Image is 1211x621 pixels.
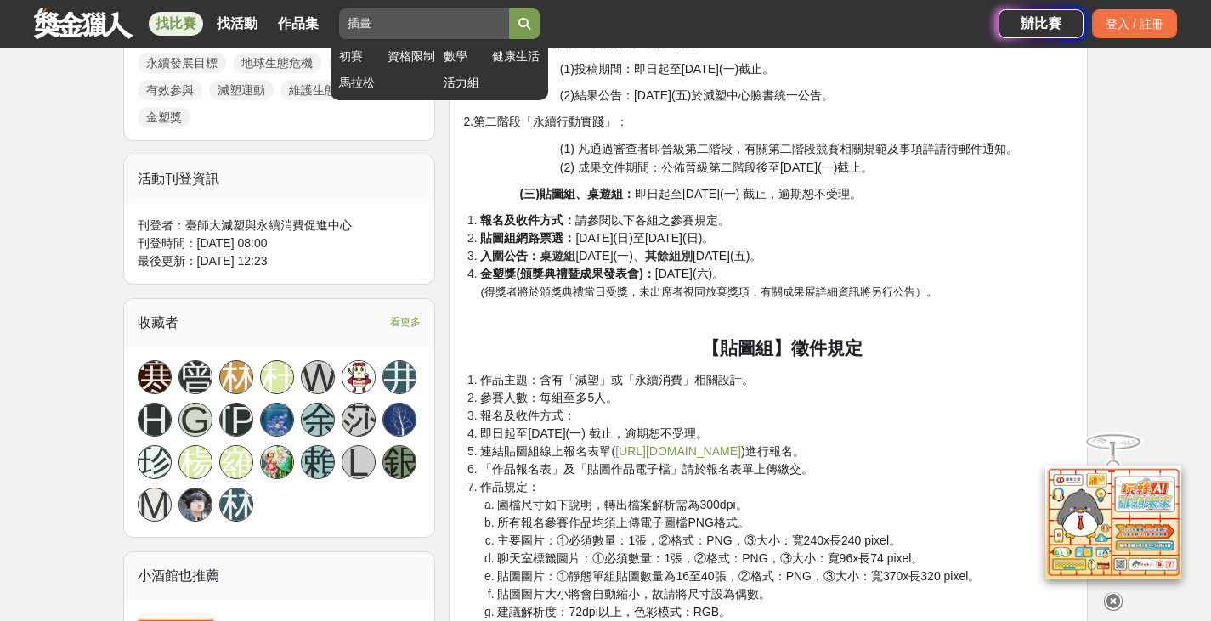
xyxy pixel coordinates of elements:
[209,80,274,100] a: 減塑運動
[578,161,873,174] span: 成果交件期間：公佈晉級第二階段後至[DATE](一)截止。
[124,155,435,203] div: 活動刊登資訊
[138,234,422,252] div: 刊登時間： [DATE] 08:00
[149,12,203,36] a: 找比賽
[280,80,369,100] a: 維護生態永續
[497,605,731,618] span: 建議解析度：72dpi以上，色彩模式：RGB。
[492,48,540,65] a: 健康生活
[383,404,416,436] img: Avatar
[560,88,634,102] span: (2)結果公告：
[615,444,741,458] a: [URL][DOMAIN_NAME]
[261,404,293,436] img: Avatar
[497,551,923,565] span: 聊天室標籤圖片：①必須數量：1張，②格式：PNG，③大小：寬96x長74 pixel。
[645,249,693,263] strong: 其餘組別
[741,444,805,458] span: )進行報名。
[138,488,172,522] a: M
[693,249,761,263] span: [DATE](五)。
[301,403,335,437] a: 余
[342,445,376,479] a: L
[382,445,416,479] a: 銀
[1045,466,1181,579] img: d2146d9a-e6f6-4337-9592-8cefde37ba6b.png
[444,48,484,65] a: 數學
[219,445,253,479] a: 羅
[480,444,615,458] span: 連結貼圖組線上報名表單(
[480,231,575,245] strong: 貼圖組網路票選：
[138,445,172,479] a: 珍
[999,9,1084,38] a: 辦比賽
[480,426,707,440] span: 即日起至[DATE](一) 截止，逾期恕不受理。
[260,445,294,479] a: Avatar
[540,249,575,263] strong: 桌遊組
[520,36,709,49] span: 1.第一階段「永續行動企劃」徵稿：
[138,80,202,100] a: 有效參與
[520,187,635,200] strong: (三)貼圖組、桌遊組：
[339,74,435,92] a: 馬拉松
[328,53,393,73] a: 友善環境
[497,516,749,529] span: 所有報名參賽作品均須上傳電子圖檔PNG格式。
[578,142,1018,155] span: 凡通過審查者即晉級第二階段，有關第二階段競賽相關規範及事項詳請待郵件通知。
[388,48,435,65] a: 資格限制
[342,360,376,394] a: Avatar
[178,445,212,479] a: 楊
[219,360,253,394] a: 林
[219,403,253,437] a: [PERSON_NAME]
[497,587,771,601] span: 貼圖圖片大小將會自動縮小，故請將尺寸設為偶數。
[178,403,212,437] a: G
[560,62,775,76] span: (1)投稿期間：即日起至[DATE](一)截止。
[480,267,724,280] span: [DATE](六)。
[497,533,901,547] span: 主要圖片：①必須數量：1張，②格式：PNG，③大小：寬240x長240 pixel。
[480,373,754,387] span: 作品主題：含有「減塑」或「永續消費」相關設計。
[301,445,335,479] div: 賴
[138,360,172,394] a: 寒
[178,488,212,522] a: Avatar
[480,462,813,476] span: 「作品報名表」及「貼圖作品電子檔」請於報名表單上傳繳交。
[261,446,293,478] img: Avatar
[444,74,540,92] a: 活力組
[480,285,937,298] span: (得獎者將於頒獎典禮當日受獎，未出席者視同放棄獎項，有關成果展詳細資訊將另行公告）。
[178,360,212,394] a: 曾
[179,488,212,521] img: Avatar
[124,552,435,600] div: 小酒館也推薦
[138,217,422,234] div: 刊登者： 臺師大減塑與永續消費促進中心
[342,403,376,437] a: 莎
[390,313,421,331] span: 看更多
[210,12,264,36] a: 找活動
[480,480,540,494] span: 作品規定：
[260,360,294,394] a: 杜
[271,12,325,36] a: 作品集
[463,115,628,128] span: 2.第二階段「永續行動實踐」：
[480,267,654,280] strong: 金塑獎(頒獎典禮暨成果發表會)：
[301,360,335,394] a: W
[480,213,730,227] span: 請參閱以下各組之參賽規定。
[138,315,178,330] span: 收藏者
[138,403,172,437] a: H
[480,213,575,227] strong: 報名及收件方式：
[691,88,834,102] span: 於減塑中心臉書統一公告。
[342,361,375,393] img: Avatar
[339,8,509,39] input: 2025「洗手新日常：全民 ALL IN」洗手歌全台徵選
[480,391,618,404] span: 參賽人數：每組至多5人。
[560,142,574,155] span: (1)
[382,360,416,394] a: 井
[138,107,190,127] a: 金塑獎
[260,403,294,437] a: Avatar
[480,249,540,263] strong: 入圍公告：
[138,53,226,73] a: 永續發展目標
[233,53,321,73] a: 地球生態危機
